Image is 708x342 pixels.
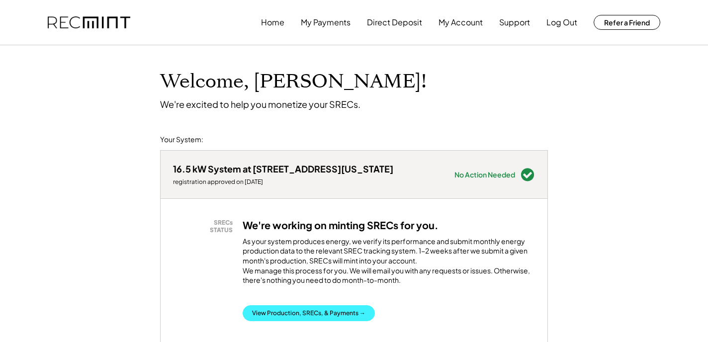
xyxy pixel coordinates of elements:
button: Refer a Friend [594,15,660,30]
div: As your system produces energy, we verify its performance and submit monthly energy production da... [243,237,535,290]
button: Home [261,12,284,32]
h1: Welcome, [PERSON_NAME]! [160,70,427,93]
button: View Production, SRECs, & Payments → [243,305,375,321]
button: My Account [439,12,483,32]
h3: We're working on minting SRECs for you. [243,219,439,232]
button: My Payments [301,12,351,32]
img: recmint-logotype%403x.png [48,16,130,29]
div: We're excited to help you monetize your SRECs. [160,98,360,110]
div: SRECs STATUS [178,219,233,234]
div: registration approved on [DATE] [173,178,393,186]
div: Your System: [160,135,203,145]
div: No Action Needed [454,171,515,178]
div: 16.5 kW System at [STREET_ADDRESS][US_STATE] [173,163,393,174]
button: Log Out [546,12,577,32]
button: Support [499,12,530,32]
button: Direct Deposit [367,12,422,32]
